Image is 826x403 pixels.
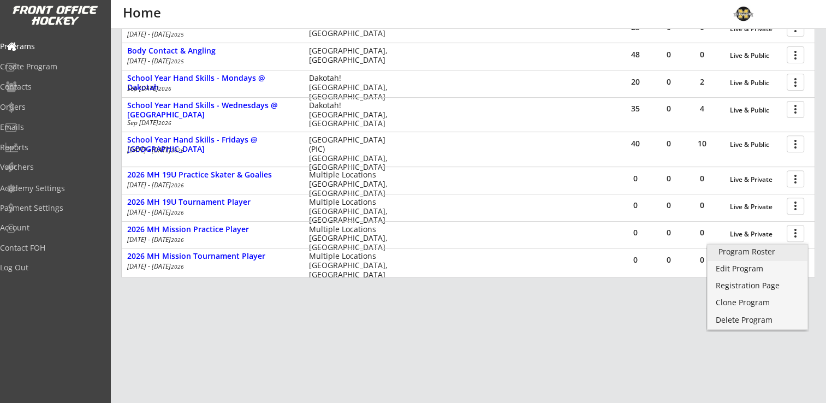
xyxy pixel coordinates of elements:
em: 2026 [171,181,184,189]
div: 0 [686,201,718,209]
a: Program Roster [708,245,807,261]
div: School Year Hand Skills - Fridays @ [GEOGRAPHIC_DATA] [127,135,298,154]
div: 0 [652,229,685,236]
div: Multiple Locations [GEOGRAPHIC_DATA], [GEOGRAPHIC_DATA] [309,225,395,252]
div: 0 [652,175,685,182]
button: more_vert [787,198,804,215]
div: 23 [619,23,652,31]
div: Dakotah! [GEOGRAPHIC_DATA], [GEOGRAPHIC_DATA] [309,101,395,128]
div: 2026 MH 19U Practice Skater & Goalies [127,170,298,180]
div: 48 [619,51,652,58]
div: 0 [652,140,685,147]
button: more_vert [787,101,804,118]
div: Delete Program [716,316,799,324]
div: Program Roster [718,248,797,256]
div: 2 [686,78,718,86]
div: [DATE] - [DATE] [127,236,294,243]
div: 0 [686,256,718,264]
div: 2026 MH Mission Practice Player [127,225,298,234]
div: Live & Private [730,230,781,238]
div: Live & Public [730,141,781,149]
em: 2026 [171,263,184,270]
div: Dakotah! [GEOGRAPHIC_DATA], [GEOGRAPHIC_DATA] [309,74,395,101]
div: Multiple Locations [GEOGRAPHIC_DATA], [GEOGRAPHIC_DATA] [309,198,395,225]
div: 2026 MH 19U Tournament Player [127,198,298,207]
em: 2025 [171,31,184,38]
button: more_vert [787,46,804,63]
em: 2026 [171,236,184,244]
div: 40 [619,140,652,147]
div: Edit Program [716,265,799,272]
div: Sep [DATE] [127,120,294,126]
div: [GEOGRAPHIC_DATA] (PIC) [GEOGRAPHIC_DATA], [GEOGRAPHIC_DATA] [309,135,395,172]
a: Registration Page [708,278,807,295]
div: 0 [652,201,685,209]
div: 2026 MH Mission Tournament Player [127,252,298,261]
button: more_vert [787,135,804,152]
em: 2026 [171,209,184,216]
div: Live & Public [730,106,781,114]
em: 2026 [158,119,171,127]
div: Sep [DATE] [127,85,294,92]
div: School Year Hand Skills - Wednesdays @ [GEOGRAPHIC_DATA] [127,101,298,120]
div: School Year Hand Skills - Mondays @ Dakotah [127,74,298,92]
div: 0 [686,175,718,182]
div: Multiple Locations [GEOGRAPHIC_DATA], [GEOGRAPHIC_DATA] [309,252,395,279]
div: [DATE] - [DATE] [127,263,294,270]
div: 0 [652,105,685,112]
div: Live & Private [730,203,781,211]
div: Registration Page [716,282,799,289]
div: 0 [619,256,652,264]
button: more_vert [787,170,804,187]
div: 10 [686,140,718,147]
div: 35 [619,105,652,112]
div: Live & Public [730,52,781,60]
div: 0 [686,23,718,31]
div: Multiple Locations [GEOGRAPHIC_DATA], [GEOGRAPHIC_DATA] [309,170,395,198]
div: [DATE] - [DATE] [127,209,294,216]
div: 0 [619,229,652,236]
div: Live & Public [730,79,781,87]
button: more_vert [787,225,804,242]
em: 2026 [171,146,184,154]
div: [DATE] - [DATE] [127,182,294,188]
div: 0 [686,51,718,58]
div: [DATE] - [DATE] [127,58,294,64]
div: 0 [619,175,652,182]
div: [DATE] - [DATE] [127,147,294,153]
div: 4 [686,105,718,112]
div: Body Contact & Angling [127,46,298,56]
div: [GEOGRAPHIC_DATA], [GEOGRAPHIC_DATA] [309,20,395,38]
div: 20 [619,78,652,86]
div: Clone Program [716,299,799,306]
div: 0 [619,201,652,209]
div: 0 [652,256,685,264]
em: 2026 [158,85,171,92]
div: 0 [652,51,685,58]
div: [GEOGRAPHIC_DATA], [GEOGRAPHIC_DATA] [309,46,395,65]
div: 0 [652,78,685,86]
a: Edit Program [708,262,807,278]
div: 0 [652,23,685,31]
em: 2025 [171,57,184,65]
div: Live & Private [730,25,781,33]
div: [DATE] - [DATE] [127,31,294,38]
button: more_vert [787,74,804,91]
div: Live & Private [730,176,781,183]
div: 0 [686,229,718,236]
